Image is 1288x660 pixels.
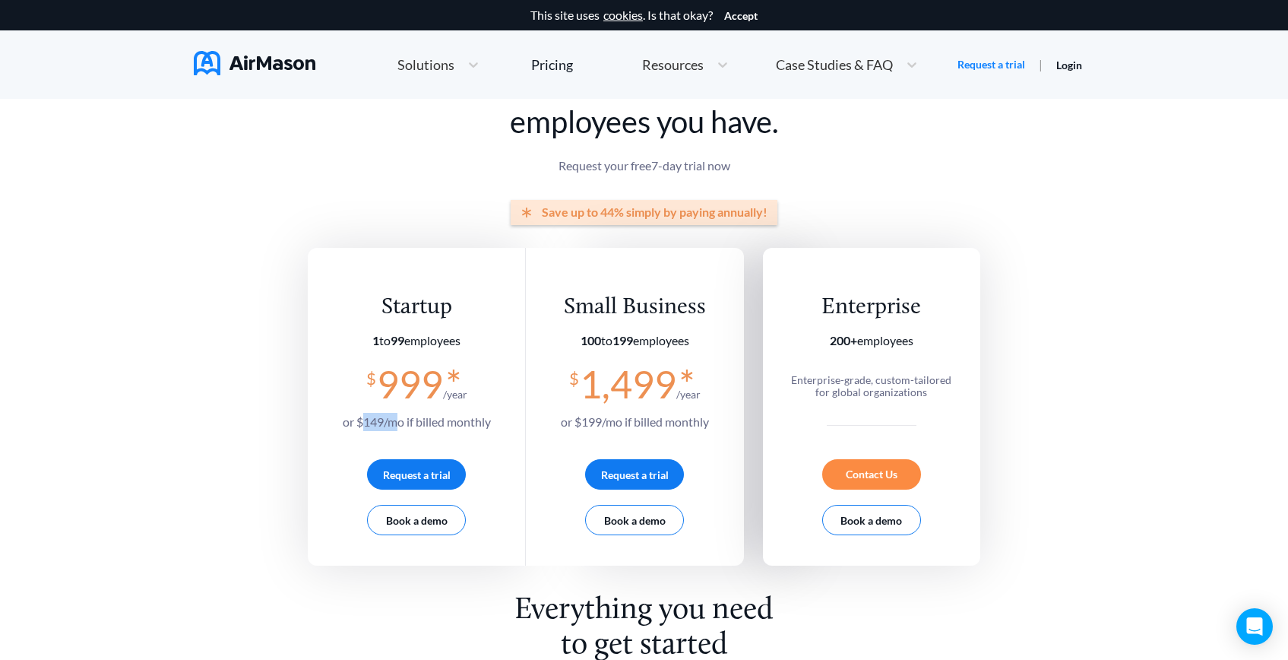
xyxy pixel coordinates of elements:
[531,58,573,71] div: Pricing
[791,373,951,398] span: Enterprise-grade, custom-tailored for global organizations
[642,58,704,71] span: Resources
[397,58,454,71] span: Solutions
[367,459,466,490] button: Request a trial
[343,294,491,322] div: Startup
[783,294,959,322] div: Enterprise
[1056,59,1082,71] a: Login
[569,363,579,388] span: $
[581,333,601,347] b: 100
[603,8,643,22] a: cookies
[343,414,491,429] span: or $ 149 /mo if billed monthly
[580,361,676,407] span: 1,499
[366,363,376,388] span: $
[612,333,633,347] b: 199
[1236,608,1273,645] div: Open Intercom Messenger
[343,334,491,347] section: employees
[822,459,921,490] div: Contact Us
[372,333,404,347] span: to
[372,333,379,347] b: 1
[367,505,466,535] button: Book a demo
[377,361,443,407] span: 999
[585,505,684,535] button: Book a demo
[585,459,684,490] button: Request a trial
[581,333,633,347] span: to
[561,334,709,347] section: employees
[308,159,980,173] p: Request your free 7 -day trial now
[724,10,758,22] button: Accept cookies
[822,505,921,535] button: Book a demo
[531,51,573,78] a: Pricing
[194,51,315,75] img: AirMason Logo
[830,333,857,347] b: 200+
[1039,57,1043,71] span: |
[776,58,893,71] span: Case Studies & FAQ
[561,414,709,429] span: or $ 199 /mo if billed monthly
[783,334,959,347] section: employees
[308,56,980,144] h1: Pricing is based on how many employees you have.
[957,57,1025,72] a: Request a trial
[542,205,767,219] span: Save up to 44% simply by paying annually!
[391,333,404,347] b: 99
[561,294,709,322] div: Small Business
